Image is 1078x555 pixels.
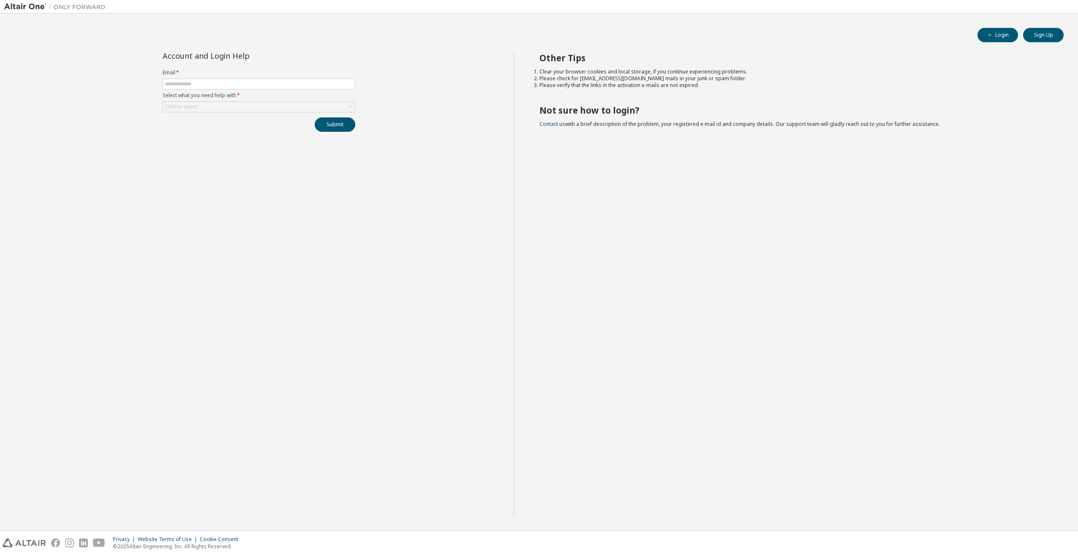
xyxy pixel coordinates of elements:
label: Email [163,69,355,76]
img: youtube.svg [93,539,105,547]
button: Submit [315,117,355,132]
button: Sign Up [1023,28,1064,42]
img: Altair One [4,3,110,11]
img: linkedin.svg [79,539,88,547]
label: Select what you need help with [163,92,355,99]
button: Login [977,28,1018,42]
p: © 2025 Altair Engineering, Inc. All Rights Reserved. [113,543,243,550]
li: Clear your browser cookies and local storage, if you continue experiencing problems. [539,68,1049,75]
div: Account and Login Help [163,52,317,59]
h2: Not sure how to login? [539,105,1049,116]
h2: Other Tips [539,52,1049,63]
li: Please verify that the links in the activation e-mails are not expired. [539,82,1049,89]
div: Cookie Consent [200,536,243,543]
div: Website Terms of Use [138,536,200,543]
img: instagram.svg [65,539,74,547]
img: altair_logo.svg [3,539,46,547]
div: Click to select [165,103,198,110]
a: Contact us [539,120,565,128]
div: Click to select [163,102,355,112]
li: Please check for [EMAIL_ADDRESS][DOMAIN_NAME] mails in your junk or spam folder. [539,75,1049,82]
span: with a brief description of the problem, your registered e-mail id and company details. Our suppo... [539,120,940,128]
img: facebook.svg [51,539,60,547]
div: Privacy [113,536,138,543]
